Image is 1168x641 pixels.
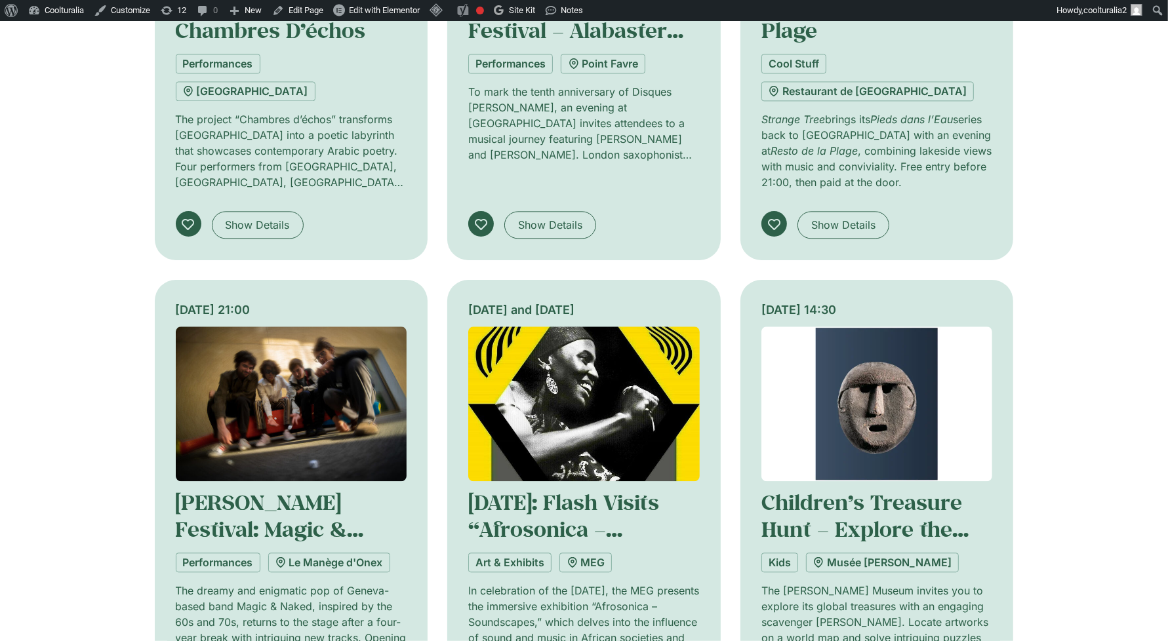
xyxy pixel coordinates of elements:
[468,54,553,73] a: Performances
[176,488,364,569] a: [PERSON_NAME] Festival: Magic & Naked / Palinstar
[176,81,315,101] a: [GEOGRAPHIC_DATA]
[468,301,700,319] div: [DATE] and [DATE]
[226,217,290,233] span: Show Details
[518,217,582,233] span: Show Details
[176,54,260,73] a: Performances
[468,488,659,569] a: [DATE]: Flash Visits “Afrosonica – Soundscapes”
[761,113,825,126] em: Strange Tree
[811,217,876,233] span: Show Details
[761,553,798,572] a: Kids
[176,301,407,319] div: [DATE] 21:00
[870,113,953,126] em: Pieds dans l’Eau
[176,111,407,190] p: The project “Chambres d’échos” transforms [GEOGRAPHIC_DATA] into a poetic labyrinth that showcase...
[349,5,420,15] span: Edit with Elementor
[761,488,969,569] a: Children’s Treasure Hunt – Explore the World
[761,81,974,101] a: Restaurant de [GEOGRAPHIC_DATA]
[806,553,959,572] a: Musée [PERSON_NAME]
[176,326,407,482] img: Coolturalia - Magic&Naked / Palinstar - Space Music Mercato
[476,7,484,14] div: Needs improvement
[509,5,535,15] span: Site Kit
[468,553,552,572] a: Art & Exhibits
[761,111,993,190] p: brings its series back to [GEOGRAPHIC_DATA] with an evening at , combining lakeside views with mu...
[559,553,612,572] a: MEG
[771,144,858,157] em: Resto de la Plage
[761,301,993,319] div: [DATE] 14:30
[797,211,889,239] a: Show Details
[468,326,700,482] img: Coolturalia - European Heritage Days: ‘Afrosonica - Soundscapes’ flash visits
[561,54,645,73] a: Point Favre
[468,84,700,163] p: To mark the tenth anniversary of Disques [PERSON_NAME], an evening at [GEOGRAPHIC_DATA] invites a...
[504,211,596,239] a: Show Details
[176,553,260,572] a: Performances
[268,553,390,572] a: Le Manège d'Onex
[1083,5,1127,15] span: coolturalia2
[212,211,304,239] a: Show Details
[761,326,993,482] img: Coolturalia - Jeu de piste enfants – Explore le monde
[761,54,826,73] a: Cool Stuff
